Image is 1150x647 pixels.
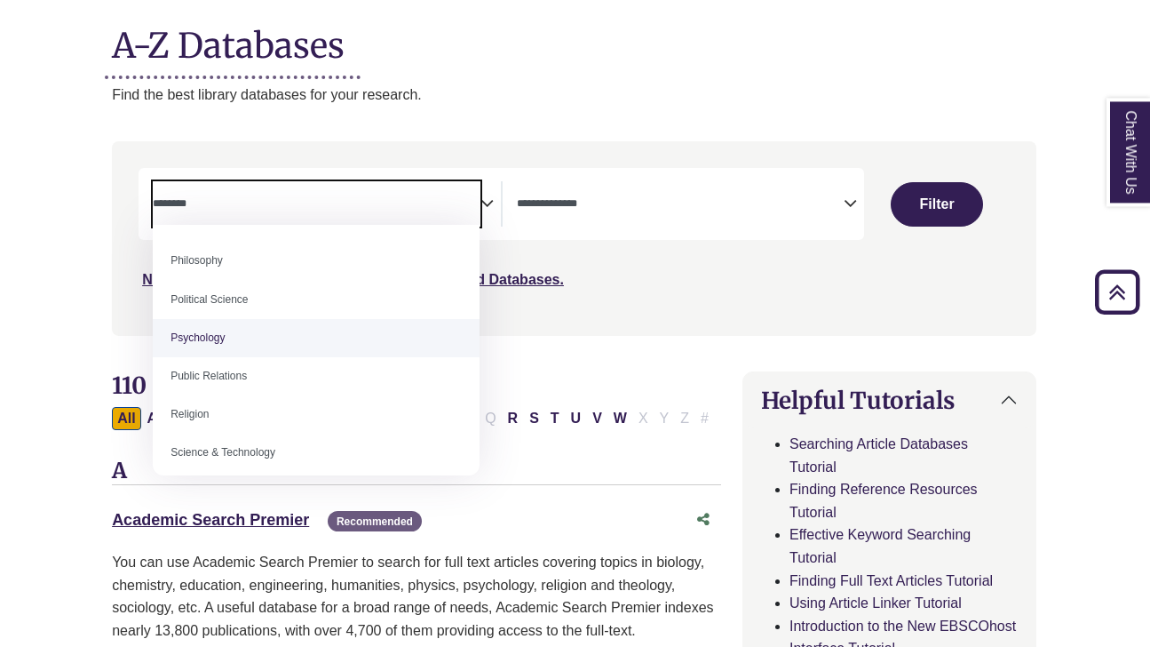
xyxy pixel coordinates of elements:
button: Filter Results A [142,408,163,431]
a: Searching Article Databases Tutorial [789,437,968,475]
li: Public Relations [153,358,480,396]
span: Recommended [328,512,422,532]
span: 110 Databases [112,371,268,401]
h1: A-Z Databases [112,12,1036,67]
li: Psychology [153,320,480,358]
nav: Search filters [112,142,1036,336]
textarea: Search [153,199,480,213]
a: Not sure where to start? Check our Recommended Databases. [142,273,564,288]
p: Find the best library databases for your research. [112,84,1036,108]
button: Filter Results V [587,408,607,431]
button: Share this database [686,504,721,538]
textarea: Search [517,199,845,213]
a: Finding Full Text Articles Tutorial [789,574,993,589]
a: Using Article Linker Tutorial [789,596,962,611]
a: Back to Top [1089,281,1146,305]
button: Filter Results U [566,408,587,431]
h3: A [112,459,721,486]
a: Academic Search Premier [112,512,309,530]
button: Filter Results T [545,408,565,431]
li: Religion [153,396,480,435]
button: Filter Results R [503,408,524,431]
button: Submit for Search Results [891,183,984,228]
button: All [112,408,140,431]
li: Political Science [153,282,480,320]
div: Alpha-list to filter by first letter of database name [112,411,716,426]
a: Finding Reference Resources Tutorial [789,483,978,521]
li: Philosophy [153,243,480,281]
a: Effective Keyword Searching Tutorial [789,528,971,566]
button: Helpful Tutorials [743,373,1035,429]
button: Filter Results S [524,408,544,431]
p: You can use Academic Search Premier to search for full text articles covering topics in biology, ... [112,552,721,643]
li: Science & Technology [153,435,480,473]
button: Filter Results W [608,408,632,431]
